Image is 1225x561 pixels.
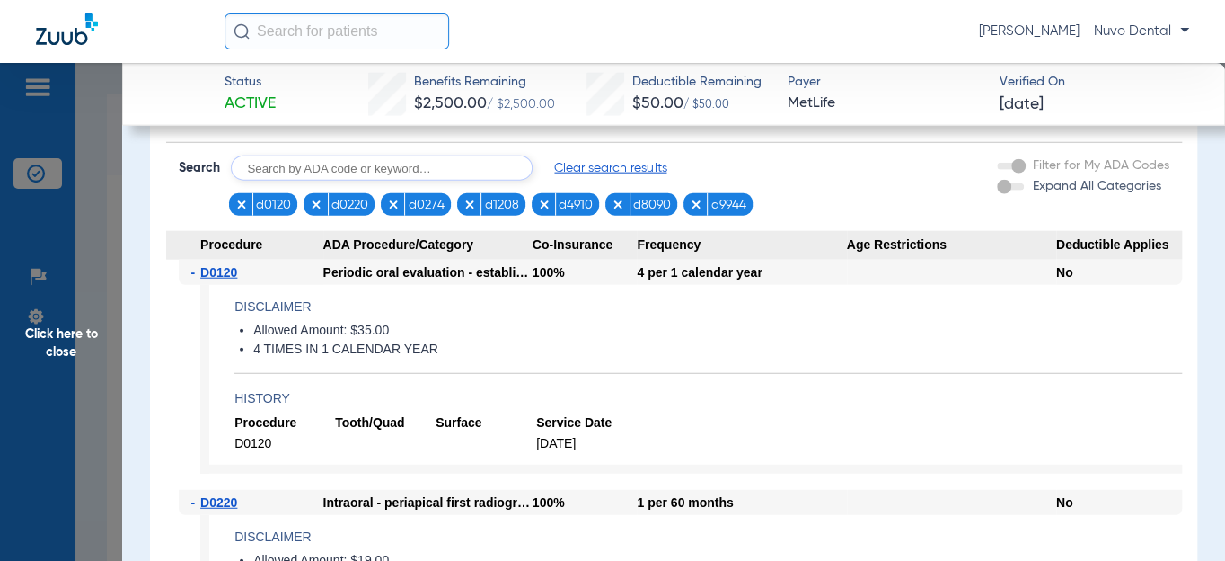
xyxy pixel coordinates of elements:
h4: Disclaimer [234,298,1182,316]
div: 4 per 1 calendar year [637,260,846,285]
span: Deductible Applies [1056,231,1182,260]
span: Deductible Remaining [632,73,762,92]
div: No [1056,260,1182,285]
span: D0120 [234,435,335,452]
span: d0274 [409,196,445,214]
span: - [191,260,201,285]
span: - [191,490,201,515]
input: Search by ADA code or keyword… [231,156,533,181]
img: x.svg [310,199,322,211]
img: Zuub Logo [36,13,98,45]
img: x.svg [463,199,476,211]
span: Search [179,159,220,177]
span: Tooth/Quad [335,414,436,432]
span: d4910 [559,196,593,214]
span: d1208 [485,196,519,214]
span: Surface [436,414,536,432]
span: d8090 [633,196,671,214]
span: D0120 [200,265,237,280]
span: d0220 [331,196,368,214]
div: 100% [533,260,638,285]
span: / $50.00 [683,100,729,111]
h4: Disclaimer [234,528,1182,547]
span: Age Restrictions [847,231,1056,260]
span: $2,500.00 [414,95,487,111]
span: MetLife [788,93,984,115]
span: Verified On [1000,73,1196,92]
img: x.svg [538,199,551,211]
span: Procedure [234,414,335,432]
span: Active [225,93,276,115]
span: d9944 [711,196,746,214]
div: Intraoral - periapical first radiographic image [323,490,533,515]
span: Clear search results [554,159,666,177]
span: d0120 [256,196,291,214]
span: $50.00 [632,95,683,111]
img: Search Icon [234,23,250,40]
img: x.svg [612,199,624,211]
img: x.svg [387,199,400,211]
span: Benefits Remaining [414,73,555,92]
div: 1 per 60 months [637,490,846,515]
li: 4 TIMES IN 1 CALENDAR YEAR [253,342,1182,358]
span: Expand All Categories [1033,180,1161,192]
span: / $2,500.00 [487,98,555,111]
span: Procedure [166,231,323,260]
span: [DATE] [536,435,637,452]
h4: History [234,389,1182,408]
span: [PERSON_NAME] - Nuvo Dental [979,22,1189,40]
span: Payer [788,73,984,92]
img: x.svg [235,199,248,211]
span: Service Date [536,414,637,432]
li: Allowed Amount: $35.00 [253,323,1182,339]
div: No [1056,490,1182,515]
span: Frequency [637,231,846,260]
span: Co-Insurance [533,231,638,260]
label: Filter for My ADA Codes [1029,156,1169,175]
div: Periodic oral evaluation - established patient [323,260,533,285]
iframe: Chat Widget [1135,475,1225,561]
input: Search for patients [225,13,449,49]
span: Status [225,73,276,92]
div: 100% [533,490,638,515]
span: D0220 [200,495,237,510]
span: ADA Procedure/Category [323,231,533,260]
span: [DATE] [1000,93,1044,116]
img: x.svg [690,199,702,211]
